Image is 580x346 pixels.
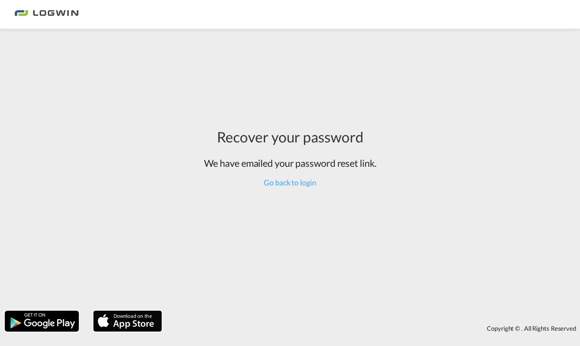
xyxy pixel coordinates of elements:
[4,310,80,333] img: google.png
[204,156,376,170] h2: We have emailed your password reset link.
[264,178,316,187] a: Go back to login
[167,320,580,336] div: Copyright © . All Rights Reserved
[14,4,79,25] img: bc73a0e0d8c111efacd525e4c8ad7d32.png
[204,127,376,147] div: Recover your password
[92,310,163,333] img: apple.png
